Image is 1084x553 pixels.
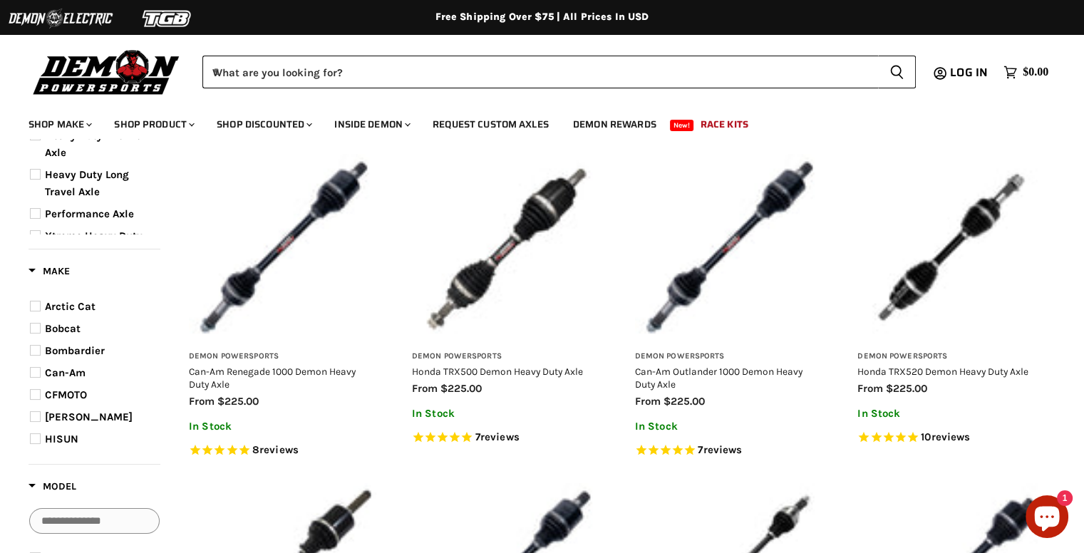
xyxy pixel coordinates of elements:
[670,120,694,131] span: New!
[189,351,376,362] h3: Demon Powersports
[114,5,221,32] img: TGB Logo 2
[45,410,133,423] span: [PERSON_NAME]
[950,63,988,81] span: Log in
[1023,66,1048,79] span: $0.00
[440,382,482,395] span: $225.00
[412,366,583,377] a: Honda TRX500 Demon Heavy Duty Axle
[217,395,259,408] span: $225.00
[857,351,1045,362] h3: Demon Powersports
[921,430,970,443] span: 10 reviews
[412,351,599,362] h3: Demon Powersports
[45,322,81,335] span: Bobcat
[29,264,70,282] button: Filter by Make
[635,443,822,458] span: Rated 5.0 out of 5 stars 7 reviews
[857,382,883,395] span: from
[259,443,299,456] span: reviews
[931,430,970,443] span: reviews
[944,66,996,79] a: Log in
[1021,495,1073,542] inbox-online-store-chat: Shopify online store chat
[7,5,114,32] img: Demon Electric Logo 2
[45,168,129,198] span: Heavy Duty Long Travel Axle
[202,56,878,88] input: When autocomplete results are available use up and down arrows to review and enter to select
[475,430,520,443] span: 7 reviews
[412,382,438,395] span: from
[324,110,419,139] a: Inside Demon
[857,430,1045,445] span: Rated 4.8 out of 5 stars 10 reviews
[703,443,742,456] span: reviews
[690,110,759,139] a: Race Kits
[562,110,667,139] a: Demon Rewards
[664,395,705,408] span: $225.00
[29,508,160,534] input: Search Options
[635,366,802,390] a: Can-Am Outlander 1000 Demon Heavy Duty Axle
[45,388,87,401] span: CFMOTO
[878,56,916,88] button: Search
[857,408,1045,420] p: In Stock
[480,430,520,443] span: reviews
[45,344,105,357] span: Bombardier
[698,443,742,456] span: 7 reviews
[189,366,356,390] a: Can-Am Renegade 1000 Demon Heavy Duty Axle
[422,110,559,139] a: Request Custom Axles
[886,382,927,395] span: $225.00
[412,408,599,420] p: In Stock
[29,480,76,492] span: Model
[45,207,134,220] span: Performance Axle
[412,430,599,445] span: Rated 5.0 out of 5 stars 7 reviews
[18,110,100,139] a: Shop Make
[635,154,822,341] img: Can-Am Outlander 1000 Demon Heavy Duty Axle
[45,366,86,379] span: Can-Am
[103,110,203,139] a: Shop Product
[857,366,1028,377] a: Honda TRX520 Demon Heavy Duty Axle
[189,443,376,458] span: Rated 4.8 out of 5 stars 8 reviews
[996,62,1055,83] a: $0.00
[29,265,70,277] span: Make
[18,104,1045,139] ul: Main menu
[635,420,822,433] p: In Stock
[189,395,215,408] span: from
[45,229,143,259] span: Xtreme Heavy Duty Axle
[202,56,916,88] form: Product
[635,395,661,408] span: from
[412,154,599,341] img: Honda TRX500 Demon Heavy Duty Axle
[252,443,299,456] span: 8 reviews
[29,46,185,97] img: Demon Powersports
[45,433,78,445] span: HISUN
[635,351,822,362] h3: Demon Powersports
[189,154,376,341] img: Can-Am Renegade 1000 Demon Heavy Duty Axle
[206,110,321,139] a: Shop Discounted
[857,154,1045,341] img: Honda TRX520 Demon Heavy Duty Axle
[29,480,76,497] button: Filter by Model
[45,300,96,313] span: Arctic Cat
[189,420,376,433] p: In Stock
